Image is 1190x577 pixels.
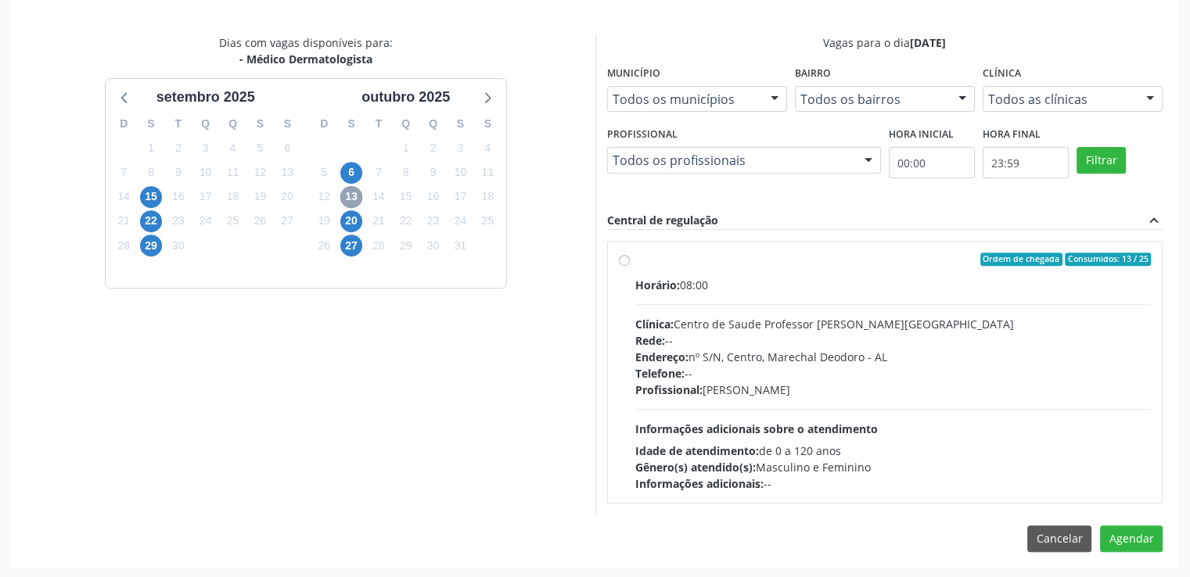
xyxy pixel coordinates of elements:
div: outubro 2025 [355,87,456,108]
span: Todos os profissionais [613,152,849,168]
span: domingo, 21 de setembro de 2025 [113,210,135,232]
div: nº S/N, Centro, Marechal Deodoro - AL [635,349,1152,365]
span: sexta-feira, 24 de outubro de 2025 [449,210,471,232]
span: sábado, 18 de outubro de 2025 [476,186,498,208]
div: [PERSON_NAME] [635,382,1152,398]
span: quarta-feira, 3 de setembro de 2025 [195,137,217,159]
span: Consumidos: 13 / 25 [1065,253,1151,267]
span: Informações adicionais sobre o atendimento [635,421,878,436]
div: S [474,112,502,136]
span: sexta-feira, 10 de outubro de 2025 [449,162,471,184]
span: domingo, 14 de setembro de 2025 [113,186,135,208]
span: Horário: [635,278,680,292]
div: -- [635,365,1152,382]
span: segunda-feira, 27 de outubro de 2025 [340,235,362,256]
input: Selecione o horário [983,147,1069,178]
span: Telefone: [635,366,685,381]
span: segunda-feira, 8 de setembro de 2025 [140,162,162,184]
span: terça-feira, 16 de setembro de 2025 [167,186,189,208]
span: quarta-feira, 24 de setembro de 2025 [195,210,217,232]
div: S [274,112,301,136]
span: terça-feira, 9 de setembro de 2025 [167,162,189,184]
div: 08:00 [635,277,1152,293]
span: domingo, 7 de setembro de 2025 [113,162,135,184]
span: Clínica: [635,317,674,332]
label: Hora inicial [889,123,954,147]
label: Bairro [795,62,831,86]
span: domingo, 5 de outubro de 2025 [313,162,335,184]
span: segunda-feira, 6 de outubro de 2025 [340,162,362,184]
label: Clínica [983,62,1021,86]
span: terça-feira, 23 de setembro de 2025 [167,210,189,232]
label: Município [607,62,660,86]
span: Todos os bairros [800,91,943,107]
span: sexta-feira, 17 de outubro de 2025 [449,186,471,208]
div: T [164,112,192,136]
span: sexta-feira, 31 de outubro de 2025 [449,235,471,256]
span: sábado, 20 de setembro de 2025 [276,186,298,208]
button: Filtrar [1077,147,1126,174]
span: quarta-feira, 17 de setembro de 2025 [195,186,217,208]
span: segunda-feira, 20 de outubro de 2025 [340,210,362,232]
span: segunda-feira, 1 de setembro de 2025 [140,137,162,159]
div: S [338,112,365,136]
span: sábado, 11 de outubro de 2025 [476,162,498,184]
span: sábado, 6 de setembro de 2025 [276,137,298,159]
span: segunda-feira, 29 de setembro de 2025 [140,235,162,256]
span: Rede: [635,333,665,348]
div: S [138,112,165,136]
label: Hora final [983,123,1041,147]
span: quarta-feira, 1 de outubro de 2025 [395,137,417,159]
div: D [311,112,338,136]
span: quinta-feira, 30 de outubro de 2025 [422,235,444,256]
span: quinta-feira, 2 de outubro de 2025 [422,137,444,159]
div: -- [635,475,1152,492]
span: domingo, 26 de outubro de 2025 [313,235,335,256]
span: quarta-feira, 8 de outubro de 2025 [395,162,417,184]
span: sábado, 13 de setembro de 2025 [276,162,298,184]
div: Q [192,112,219,136]
div: Masculino e Feminino [635,459,1152,475]
div: Vagas para o dia [607,34,1163,51]
div: -- [635,332,1152,349]
div: - Médico Dermatologista [219,51,393,67]
span: Idade de atendimento: [635,443,759,458]
div: setembro 2025 [150,87,261,108]
div: Central de regulação [607,212,718,229]
span: quinta-feira, 11 de setembro de 2025 [222,162,244,184]
div: S [447,112,474,136]
span: Gênero(s) atendido(s): [635,460,756,475]
span: Endereço: [635,349,688,364]
span: sexta-feira, 3 de outubro de 2025 [449,137,471,159]
span: sexta-feira, 5 de setembro de 2025 [249,137,271,159]
span: quinta-feira, 25 de setembro de 2025 [222,210,244,232]
div: Dias com vagas disponíveis para: [219,34,393,67]
div: de 0 a 120 anos [635,443,1152,459]
span: quarta-feira, 29 de outubro de 2025 [395,235,417,256]
span: quarta-feira, 10 de setembro de 2025 [195,162,217,184]
span: Profissional: [635,382,703,397]
div: T [365,112,392,136]
input: Selecione o horário [889,147,975,178]
span: sexta-feira, 26 de setembro de 2025 [249,210,271,232]
span: Ordem de chegada [980,253,1062,267]
span: [DATE] [910,35,946,50]
span: terça-feira, 2 de setembro de 2025 [167,137,189,159]
span: terça-feira, 30 de setembro de 2025 [167,235,189,256]
span: terça-feira, 28 de outubro de 2025 [368,235,390,256]
span: segunda-feira, 15 de setembro de 2025 [140,186,162,208]
div: Q [219,112,246,136]
div: Centro de Saude Professor [PERSON_NAME][GEOGRAPHIC_DATA] [635,316,1152,332]
span: quinta-feira, 9 de outubro de 2025 [422,162,444,184]
span: sexta-feira, 12 de setembro de 2025 [249,162,271,184]
span: sábado, 25 de outubro de 2025 [476,210,498,232]
span: terça-feira, 14 de outubro de 2025 [368,186,390,208]
span: Informações adicionais: [635,476,764,491]
span: terça-feira, 7 de outubro de 2025 [368,162,390,184]
div: S [246,112,274,136]
span: segunda-feira, 22 de setembro de 2025 [140,210,162,232]
span: quinta-feira, 23 de outubro de 2025 [422,210,444,232]
span: sexta-feira, 19 de setembro de 2025 [249,186,271,208]
span: domingo, 12 de outubro de 2025 [313,186,335,208]
span: quarta-feira, 15 de outubro de 2025 [395,186,417,208]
